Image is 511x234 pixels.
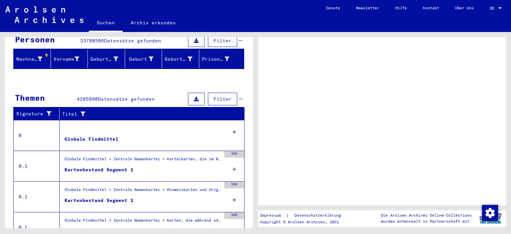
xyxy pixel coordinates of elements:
[381,218,472,224] p: wurden entwickelt in Partnerschaft mit
[490,6,497,11] span: DE
[224,212,244,219] div: 500
[125,50,162,68] mat-header-cell: Geburt‏
[224,151,244,158] div: 350
[90,54,126,64] div: Geburtsname
[128,54,162,64] div: Geburt‏
[478,210,503,227] img: yv_logo.png
[202,54,238,64] div: Prisoner #
[65,166,133,173] div: Kartenbestand Segment 1
[202,56,230,63] div: Prisoner #
[16,109,61,119] div: Signature
[214,96,232,102] span: Filter
[5,6,84,23] img: Arolsen_neg.svg
[51,50,88,68] mat-header-cell: Vorname
[224,182,244,188] div: 500
[260,212,286,219] a: Impressum
[260,212,349,219] div: |
[14,151,60,181] td: 0.1
[208,93,237,105] button: Filter
[165,56,192,63] div: Geburtsdatum
[88,50,125,68] mat-header-cell: Geburtsname
[54,54,88,64] div: Vorname
[90,56,118,63] div: Geburtsname
[65,197,133,204] div: Kartenbestand Segment 1
[15,92,45,104] div: Themen
[482,205,498,221] div: Zustimmung ändern
[16,54,51,64] div: Nachname
[16,110,54,117] div: Signature
[77,96,98,102] span: 4285890
[128,56,154,63] div: Geburt‏
[104,38,161,44] span: Datensätze gefunden
[65,156,221,165] div: Globale Findmittel > Zentrale Namenkartei > Karteikarten, die im Rahmen der sequentiellen Massend...
[14,50,51,68] mat-header-cell: Nachname
[80,38,104,44] span: 33708586
[381,212,472,218] p: Die Arolsen Archives Online-Collections
[65,136,118,143] div: Globale Findmittel
[482,205,498,221] img: Zustimmung ändern
[289,212,349,219] a: Datenschutzerklärung
[15,33,55,45] div: Personen
[214,38,232,44] span: Filter
[208,34,237,47] button: Filter
[14,181,60,212] td: 0.1
[260,219,349,225] p: Copyright © Arolsen Archives, 2021
[98,96,155,102] span: Datensätze gefunden
[65,217,221,227] div: Globale Findmittel > Zentrale Namenkartei > Karten, die während oder unmittelbar vor der sequenti...
[62,109,238,119] div: Titel
[54,56,80,63] div: Vorname
[89,15,123,32] a: Suchen
[123,15,184,31] a: Archiv erkunden
[62,111,231,118] div: Titel
[14,120,60,151] td: 0
[199,50,244,68] mat-header-cell: Prisoner #
[162,50,199,68] mat-header-cell: Geburtsdatum
[16,56,42,63] div: Nachname
[165,54,201,64] div: Geburtsdatum
[65,187,221,196] div: Globale Findmittel > Zentrale Namenkartei > Hinweiskarten und Originale, die in T/D-Fällen aufgef...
